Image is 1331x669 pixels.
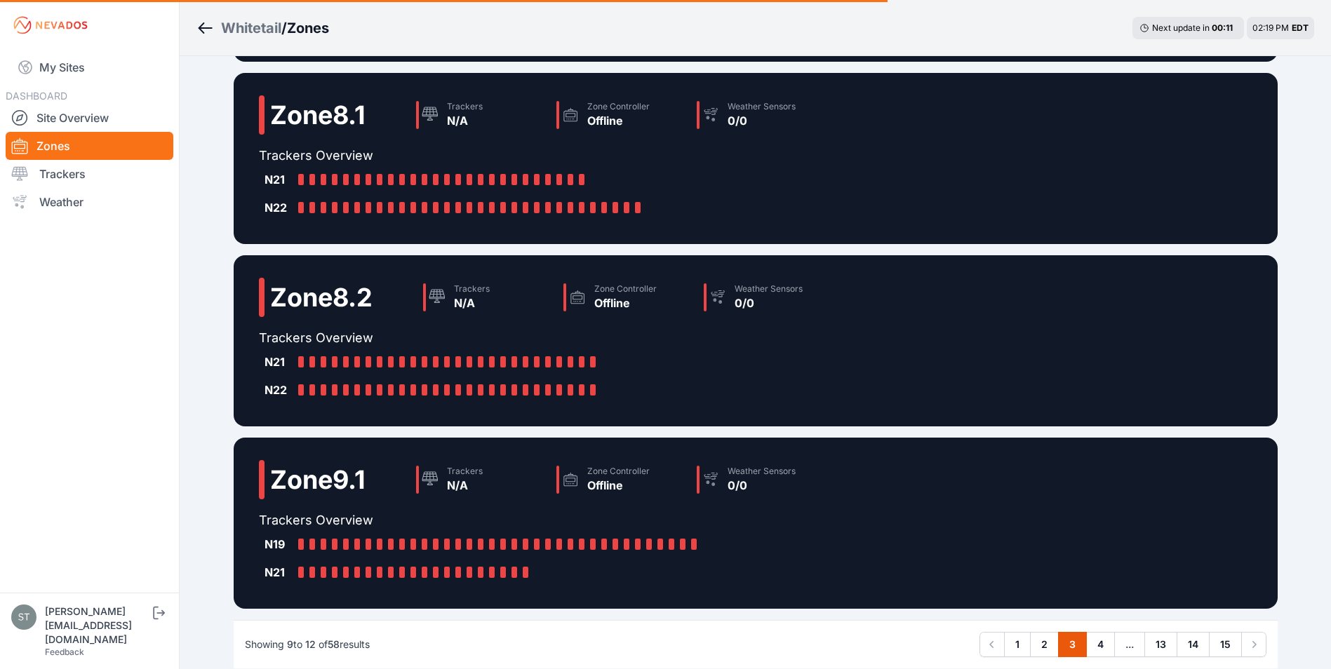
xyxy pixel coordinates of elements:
[265,381,293,398] div: N22
[259,328,838,348] h2: Trackers Overview
[698,278,838,317] a: Weather Sensors0/0
[1177,632,1210,657] a: 14
[287,638,293,650] span: 9
[587,112,650,129] div: Offline
[265,199,293,216] div: N22
[6,160,173,188] a: Trackers
[270,283,373,311] h2: Zone 8.2
[1212,22,1237,34] div: 00 : 11
[735,283,803,295] div: Weather Sensors
[447,101,483,112] div: Trackers
[245,637,370,651] p: Showing to of results
[728,101,796,112] div: Weather Sensors
[454,283,490,295] div: Trackers
[587,466,650,477] div: Zone Controller
[1252,22,1289,33] span: 02:19 PM
[587,477,650,494] div: Offline
[410,95,551,135] a: TrackersN/A
[45,647,84,657] a: Feedback
[11,604,36,630] img: steve@nevados.solar
[728,477,796,494] div: 0/0
[281,18,287,38] span: /
[6,132,173,160] a: Zones
[270,466,366,494] h2: Zone 9.1
[1209,632,1242,657] a: 15
[447,112,483,129] div: N/A
[728,112,796,129] div: 0/0
[410,460,551,499] a: TrackersN/A
[454,295,490,311] div: N/A
[979,632,1266,657] nav: Pagination
[1004,632,1031,657] a: 1
[1152,22,1210,33] span: Next update in
[265,536,293,553] div: N19
[259,511,831,530] h2: Trackers Overview
[447,466,483,477] div: Trackers
[11,14,90,36] img: Nevados
[270,101,366,129] h2: Zone 8.1
[1058,632,1087,657] a: 3
[287,18,329,38] h3: Zones
[594,283,657,295] div: Zone Controller
[221,18,281,38] a: Whitetail
[447,477,483,494] div: N/A
[417,278,558,317] a: TrackersN/A
[45,604,150,647] div: [PERSON_NAME][EMAIL_ADDRESS][DOMAIN_NAME]
[265,171,293,188] div: N21
[1114,632,1145,657] span: ...
[691,95,831,135] a: Weather Sensors0/0
[691,460,831,499] a: Weather Sensors0/0
[1144,632,1177,657] a: 13
[587,101,650,112] div: Zone Controller
[735,295,803,311] div: 0/0
[1292,22,1309,33] span: EDT
[265,353,293,370] div: N21
[196,10,329,46] nav: Breadcrumb
[305,638,316,650] span: 12
[728,466,796,477] div: Weather Sensors
[594,295,657,311] div: Offline
[265,564,293,581] div: N21
[259,146,831,165] h2: Trackers Overview
[1086,632,1115,657] a: 4
[6,188,173,216] a: Weather
[6,104,173,132] a: Site Overview
[6,50,173,84] a: My Sites
[328,638,340,650] span: 58
[6,90,67,102] span: DASHBOARD
[1030,632,1059,657] a: 2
